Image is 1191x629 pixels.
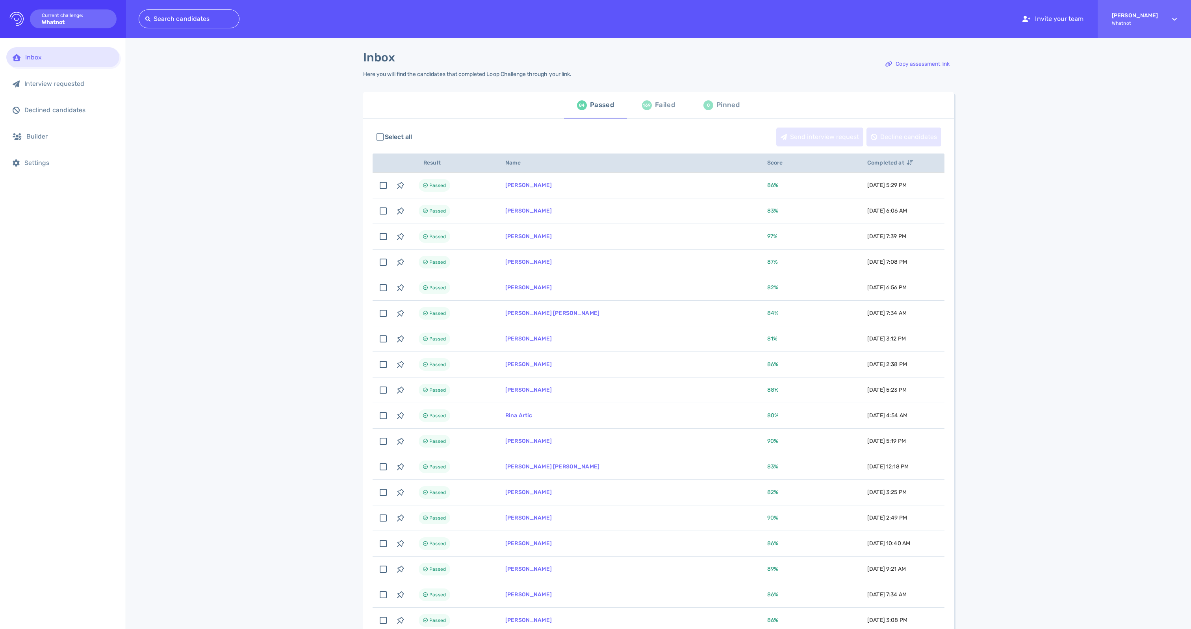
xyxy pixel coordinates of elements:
[767,233,777,240] span: 97 %
[867,159,913,166] span: Completed at
[867,566,906,572] span: [DATE] 9:21 AM
[867,617,907,623] span: [DATE] 3:08 PM
[429,539,446,548] span: Passed
[776,128,863,146] button: Send interview request
[881,55,954,74] button: Copy assessment link
[505,159,530,166] span: Name
[767,617,778,623] span: 86 %
[767,591,778,598] span: 86 %
[429,488,446,497] span: Passed
[867,540,910,547] span: [DATE] 10:40 AM
[767,566,778,572] span: 89 %
[767,259,778,265] span: 87 %
[429,334,446,344] span: Passed
[429,411,446,420] span: Passed
[24,159,113,166] div: Settings
[767,335,777,342] span: 81 %
[505,284,552,291] a: [PERSON_NAME]
[767,361,778,368] span: 86 %
[429,232,446,241] span: Passed
[429,181,446,190] span: Passed
[505,463,599,470] a: [PERSON_NAME] [PERSON_NAME]
[867,182,907,189] span: [DATE] 5:29 PM
[429,462,446,472] span: Passed
[767,284,778,291] span: 82 %
[767,412,779,419] span: 80 %
[867,284,907,291] span: [DATE] 6:56 PM
[867,412,907,419] span: [DATE] 4:54 AM
[363,71,571,78] div: Here you will find the candidates that completed Loop Challenge through your link.
[767,182,778,189] span: 86 %
[767,310,779,316] span: 84 %
[429,360,446,369] span: Passed
[867,489,907,496] span: [DATE] 3:25 PM
[716,99,740,111] div: Pinned
[867,128,941,146] div: Decline candidates
[25,54,113,61] div: Inbox
[505,361,552,368] a: [PERSON_NAME]
[505,617,552,623] a: [PERSON_NAME]
[703,100,713,110] div: 0
[363,50,395,65] h1: Inbox
[505,489,552,496] a: [PERSON_NAME]
[505,412,532,419] a: Rina Artic
[590,99,614,111] div: Passed
[505,387,552,393] a: [PERSON_NAME]
[429,513,446,523] span: Passed
[505,566,552,572] a: [PERSON_NAME]
[505,207,552,214] a: [PERSON_NAME]
[1112,20,1158,26] span: Whatnot
[26,133,113,140] div: Builder
[429,564,446,574] span: Passed
[429,206,446,216] span: Passed
[642,100,652,110] div: 169
[767,438,778,444] span: 90 %
[429,385,446,395] span: Passed
[881,55,954,73] div: Copy assessment link
[1112,12,1158,19] strong: [PERSON_NAME]
[767,514,778,521] span: 90 %
[409,154,496,173] th: Result
[867,310,907,316] span: [DATE] 7:34 AM
[505,540,552,547] a: [PERSON_NAME]
[867,514,907,521] span: [DATE] 2:49 PM
[767,489,778,496] span: 82 %
[767,387,779,393] span: 88 %
[577,100,587,110] div: 84
[385,132,412,142] span: Select all
[24,106,113,114] div: Declined candidates
[767,540,778,547] span: 86 %
[777,128,863,146] div: Send interview request
[867,463,909,470] span: [DATE] 12:18 PM
[867,591,907,598] span: [DATE] 7:34 AM
[867,335,906,342] span: [DATE] 3:12 PM
[866,128,941,146] button: Decline candidates
[429,616,446,625] span: Passed
[505,233,552,240] a: [PERSON_NAME]
[429,257,446,267] span: Passed
[505,310,599,316] a: [PERSON_NAME] [PERSON_NAME]
[505,514,552,521] a: [PERSON_NAME]
[867,233,906,240] span: [DATE] 7:39 PM
[429,437,446,446] span: Passed
[505,182,552,189] a: [PERSON_NAME]
[767,159,792,166] span: Score
[429,283,446,292] span: Passed
[767,207,778,214] span: 83 %
[867,361,907,368] span: [DATE] 2:38 PM
[505,438,552,444] a: [PERSON_NAME]
[429,590,446,599] span: Passed
[429,309,446,318] span: Passed
[655,99,675,111] div: Failed
[867,259,907,265] span: [DATE] 7:08 PM
[867,207,907,214] span: [DATE] 6:06 AM
[24,80,113,87] div: Interview requested
[505,335,552,342] a: [PERSON_NAME]
[505,591,552,598] a: [PERSON_NAME]
[505,259,552,265] a: [PERSON_NAME]
[767,463,778,470] span: 83 %
[867,438,906,444] span: [DATE] 5:19 PM
[867,387,907,393] span: [DATE] 5:23 PM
